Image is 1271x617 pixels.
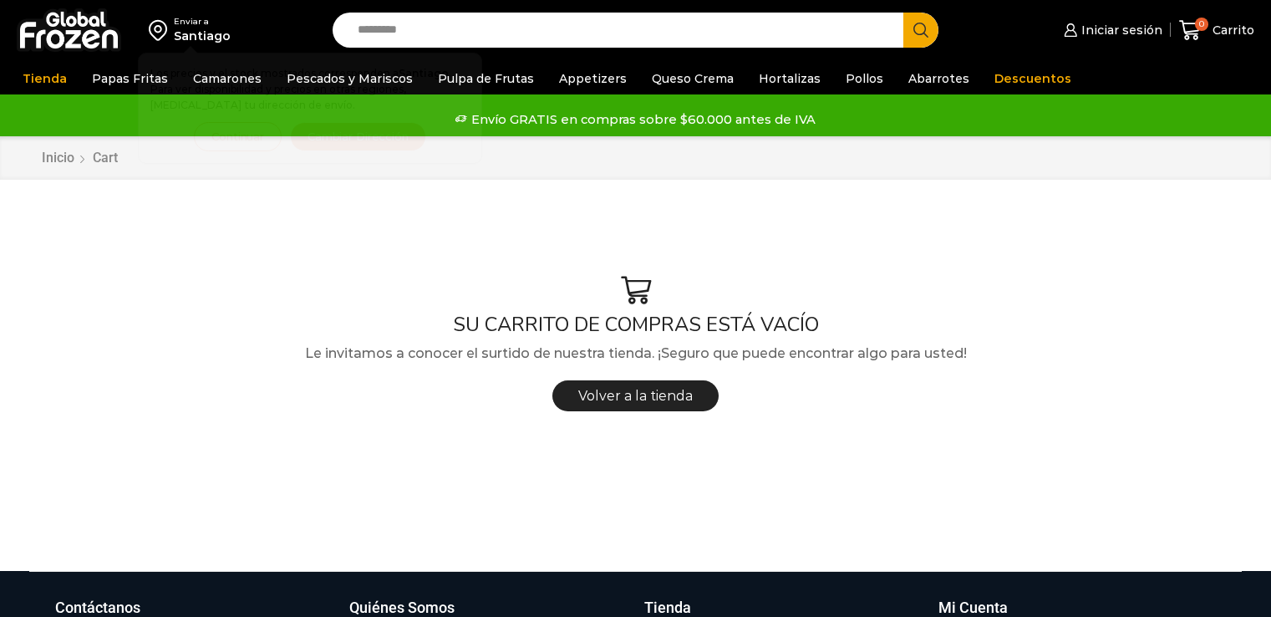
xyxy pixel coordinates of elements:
a: Descuentos [986,63,1080,94]
p: Le invitamos a conocer el surtido de nuestra tienda. ¡Seguro que puede encontrar algo para usted! [29,343,1242,365]
a: 0 Carrito [1179,11,1254,50]
a: Abarrotes [900,63,978,94]
button: Search button [903,13,938,48]
span: Iniciar sesión [1077,22,1162,38]
div: Santiago [174,28,231,44]
a: Tienda [14,63,75,94]
button: Continuar [194,122,282,151]
span: Carrito [1208,22,1254,38]
a: Queso Crema [643,63,742,94]
a: Hortalizas [750,63,829,94]
div: Enviar a [174,16,231,28]
a: Pollos [837,63,892,94]
button: Cambiar Dirección [290,122,426,151]
a: Pulpa de Frutas [430,63,542,94]
span: Cart [93,150,118,166]
span: 0 [1195,18,1208,31]
span: Volver a la tienda [578,388,693,404]
a: Appetizers [551,63,635,94]
a: Iniciar sesión [1060,13,1162,47]
p: Los precios y el stock mostrados corresponden a . Para ver disponibilidad y precios en otras regi... [150,65,470,114]
a: Papas Fritas [84,63,176,94]
h1: SU CARRITO DE COMPRAS ESTÁ VACÍO [29,313,1242,337]
a: Inicio [41,149,75,168]
strong: Santiago [399,67,449,79]
img: address-field-icon.svg [149,16,174,44]
a: Volver a la tienda [552,380,719,411]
